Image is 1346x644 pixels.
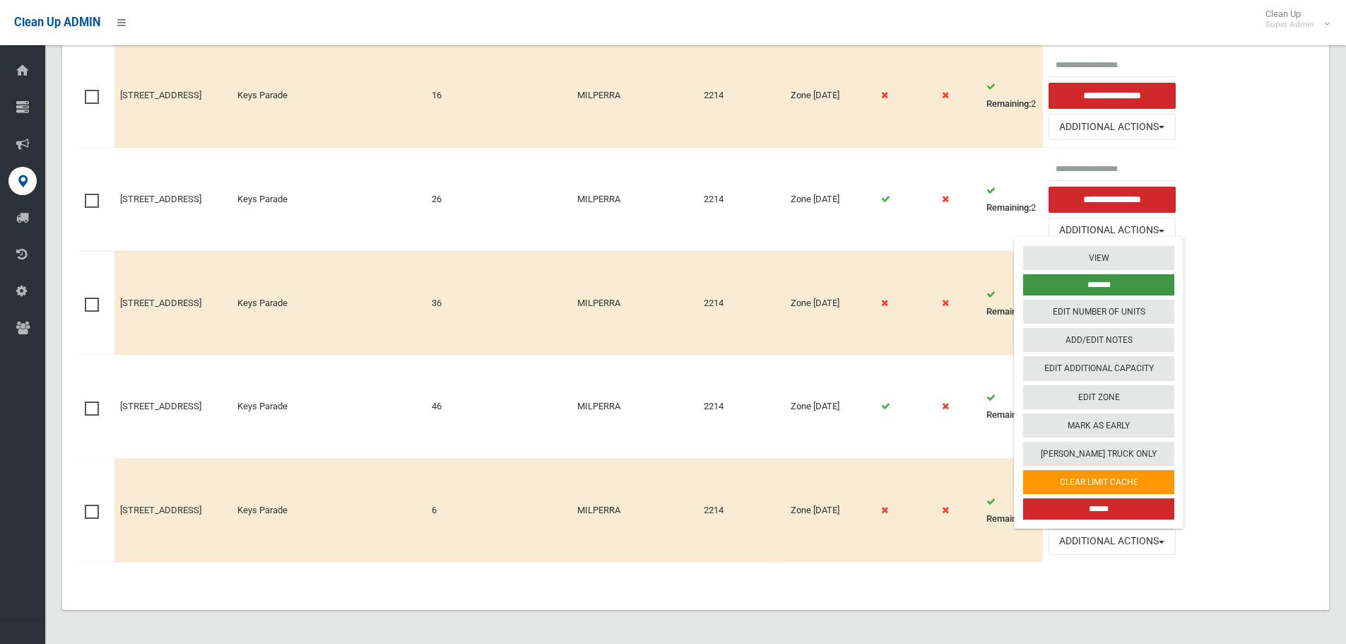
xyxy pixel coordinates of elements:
[981,44,1043,148] td: 2
[1023,246,1174,270] a: View
[120,505,201,515] a: [STREET_ADDRESS]
[986,202,1031,213] strong: Remaining:
[232,148,426,252] td: Keys Parade
[1023,385,1174,409] a: Edit Zone
[986,98,1031,109] strong: Remaining:
[981,459,1043,562] td: 2
[426,459,482,562] td: 6
[785,459,875,562] td: Zone [DATE]
[1023,328,1174,352] a: Add/Edit Notes
[1023,442,1174,466] a: [PERSON_NAME] Truck Only
[1049,218,1176,244] button: Additional Actions
[986,513,1031,524] strong: Remaining:
[981,251,1043,355] td: 2
[1023,356,1174,380] a: Edit Additional Capacity
[426,251,482,355] td: 36
[986,409,1031,420] strong: Remaining:
[785,251,875,355] td: Zone [DATE]
[572,459,699,562] td: MILPERRA
[14,16,100,29] span: Clean Up ADMIN
[1023,300,1174,324] a: Edit Number of Units
[572,355,699,459] td: MILPERRA
[785,148,875,252] td: Zone [DATE]
[1023,414,1174,438] a: Mark As Early
[981,148,1043,252] td: 2
[120,90,201,100] a: [STREET_ADDRESS]
[785,355,875,459] td: Zone [DATE]
[120,194,201,204] a: [STREET_ADDRESS]
[426,44,482,148] td: 16
[1049,114,1176,140] button: Additional Actions
[572,148,699,252] td: MILPERRA
[1258,8,1328,30] span: Clean Up
[232,459,426,562] td: Keys Parade
[698,251,784,355] td: 2214
[572,251,699,355] td: MILPERRA
[426,355,482,459] td: 46
[698,459,784,562] td: 2214
[698,355,784,459] td: 2214
[1265,19,1314,30] small: Super Admin
[426,148,482,252] td: 26
[232,355,426,459] td: Keys Parade
[1049,529,1176,555] button: Additional Actions
[120,401,201,411] a: [STREET_ADDRESS]
[698,148,784,252] td: 2214
[986,306,1031,317] strong: Remaining:
[1023,470,1174,494] a: Clear Limit Cache
[981,355,1043,459] td: 2
[785,44,875,148] td: Zone [DATE]
[120,298,201,308] a: [STREET_ADDRESS]
[572,44,699,148] td: MILPERRA
[698,44,784,148] td: 2214
[232,44,426,148] td: Keys Parade
[232,251,426,355] td: Keys Parade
